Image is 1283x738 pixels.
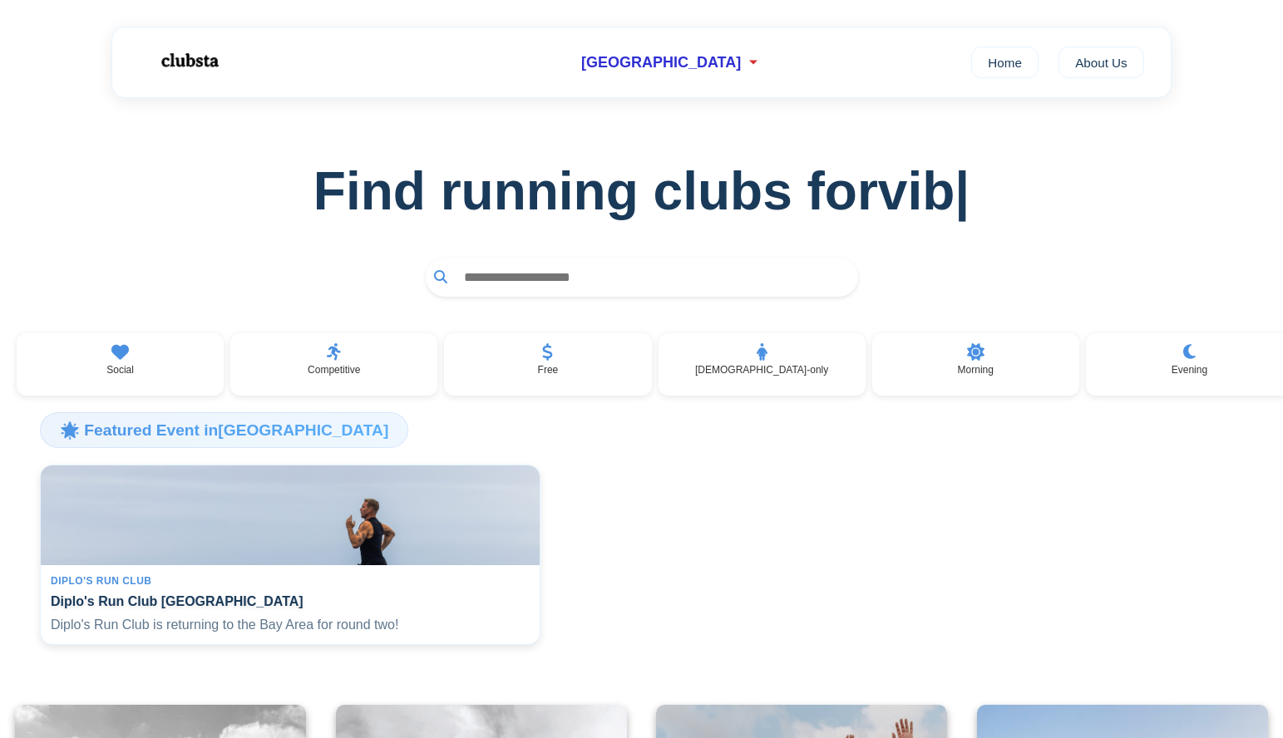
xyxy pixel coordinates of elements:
[958,364,994,376] p: Morning
[971,47,1039,78] a: Home
[538,364,559,376] p: Free
[51,616,530,634] p: Diplo's Run Club is returning to the Bay Area for round two!
[1172,364,1207,376] p: Evening
[51,593,530,609] h4: Diplo's Run Club [GEOGRAPHIC_DATA]
[878,160,970,222] span: vib
[27,160,1256,222] h1: Find running clubs for
[139,40,239,81] img: Logo
[581,54,741,71] span: [GEOGRAPHIC_DATA]
[695,364,828,376] p: [DEMOGRAPHIC_DATA]-only
[51,575,530,587] div: Diplo's Run Club
[1058,47,1144,78] a: About Us
[955,161,970,221] span: |
[40,412,408,447] h3: 🌟 Featured Event in [GEOGRAPHIC_DATA]
[106,364,134,376] p: Social
[308,364,360,376] p: Competitive
[41,465,540,565] img: Diplo's Run Club San Francisco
